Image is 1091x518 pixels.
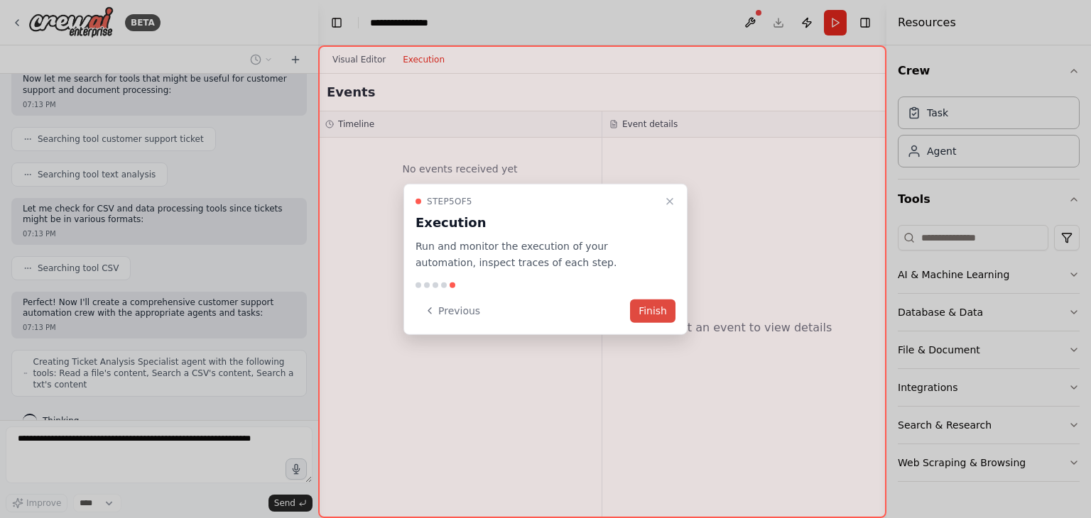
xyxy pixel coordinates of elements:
[416,213,658,233] h3: Execution
[661,193,678,210] button: Close walkthrough
[416,299,489,322] button: Previous
[327,13,347,33] button: Hide left sidebar
[427,196,472,207] span: Step 5 of 5
[416,238,658,271] p: Run and monitor the execution of your automation, inspect traces of each step.
[630,299,675,322] button: Finish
